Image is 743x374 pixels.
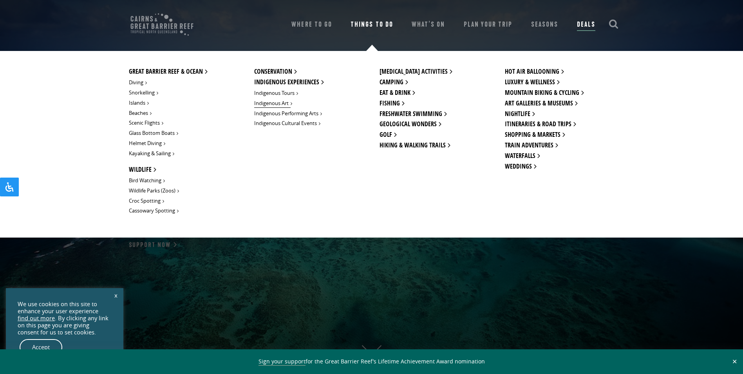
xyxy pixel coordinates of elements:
button: Close [730,358,739,365]
a: Golf [380,130,395,140]
a: Hiking & Walking Trails [380,140,449,151]
a: Diving [129,78,145,87]
a: Helmet Diving [129,139,164,148]
a: Indigenous Tours [254,89,296,98]
a: Camping [380,77,407,88]
a: Seasons [531,19,558,30]
span: for the Great Barrier Reef’s Lifetime Achievement Award nomination [259,358,485,366]
svg: Open Accessibility Panel [5,182,14,192]
a: Nightlife [505,109,533,120]
a: Train Adventures [505,140,557,151]
a: Wildlife Parks (Zoos) [129,187,177,195]
a: Indigenous Experiences [254,77,322,88]
a: What’s On [412,19,445,30]
a: Great Barrier Reef & Ocean [129,67,206,77]
a: Sign your support [259,358,306,366]
a: Wildlife [129,165,155,175]
a: x [110,287,121,304]
a: Itineraries & Road Trips [505,119,575,130]
a: Cassowary Spotting [129,207,177,215]
a: Conservation [254,67,295,77]
a: find out more [18,315,55,322]
a: Islands [129,99,147,107]
a: Plan Your Trip [464,19,513,30]
a: Bird Watching [129,176,163,185]
img: CGBR-TNQ_dual-logo.svg [125,8,199,41]
a: Fishing [380,98,403,109]
a: Mountain Biking & Cycling [505,88,582,98]
a: Kayaking & Sailing [129,149,173,158]
a: Things To Do [351,19,393,30]
a: Glass Bottom Boats [129,129,177,138]
a: [MEDICAL_DATA] Activities [380,67,451,77]
a: Accept [20,339,62,356]
a: Croc Spotting [129,197,163,205]
a: Hot Air Ballooning [505,67,562,77]
a: Indigenous Art [254,99,291,108]
a: Weddings [505,162,535,172]
a: Shopping & Markets [505,130,564,140]
div: We use cookies on this site to enhance your user experience . By clicking any link on this page y... [18,301,112,336]
a: Eat & Drink [380,88,414,98]
a: Indigenous Cultural Events [254,119,319,128]
a: Geological Wonders [380,119,440,130]
a: Freshwater Swimming [380,109,445,120]
a: Waterfalls [505,151,539,162]
a: Art Galleries & Museums [505,98,576,109]
a: Where To Go [291,19,332,30]
a: Snorkelling [129,89,157,97]
a: Indigenous Performing Arts [254,109,320,118]
a: Beaches [129,109,150,118]
a: Luxury & wellness [505,77,558,88]
a: Scenic Flights [129,119,162,127]
a: Deals [577,19,595,31]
